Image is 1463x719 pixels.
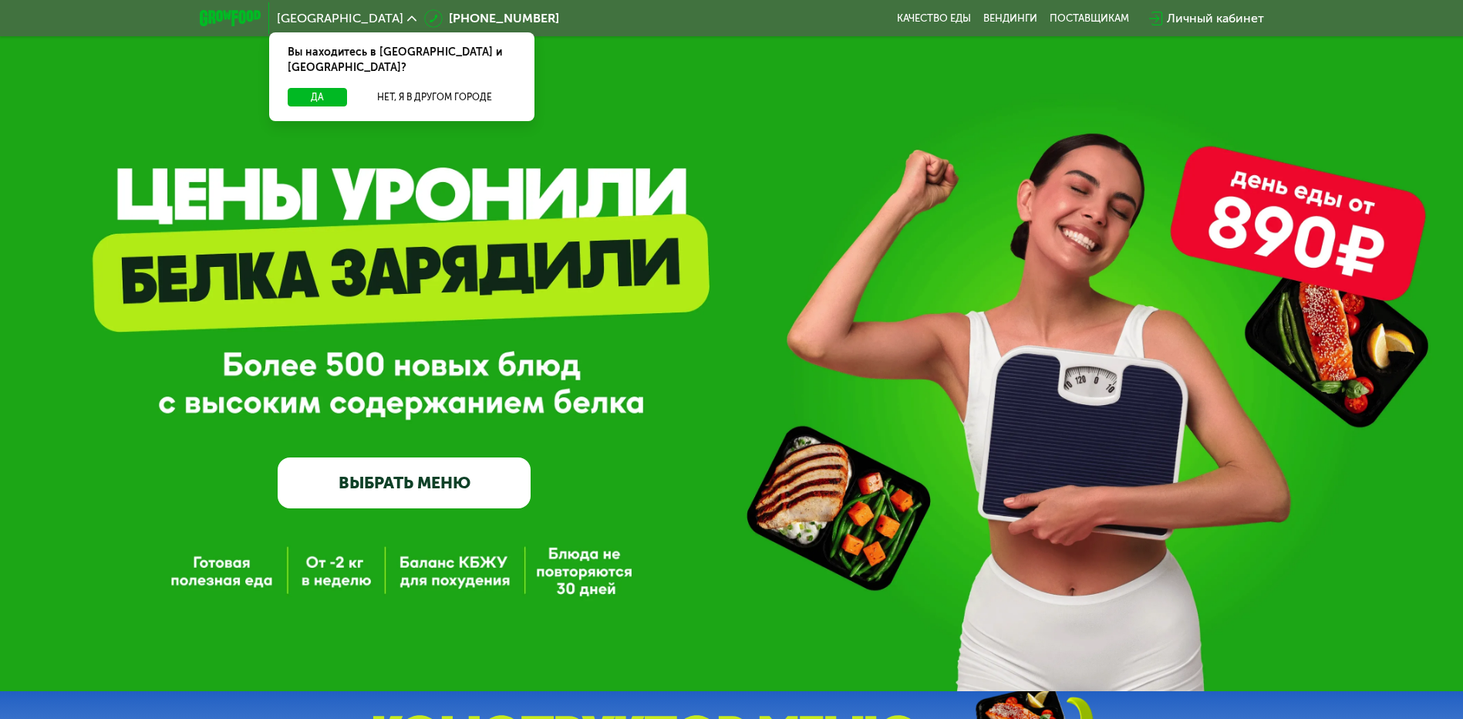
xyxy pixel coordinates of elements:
span: [GEOGRAPHIC_DATA] [277,12,403,25]
a: [PHONE_NUMBER] [424,9,559,28]
button: Да [288,88,347,106]
div: Личный кабинет [1167,9,1264,28]
a: Качество еды [897,12,971,25]
div: Вы находитесь в [GEOGRAPHIC_DATA] и [GEOGRAPHIC_DATA]? [269,32,534,88]
button: Нет, я в другом городе [353,88,516,106]
a: Вендинги [983,12,1037,25]
div: поставщикам [1050,12,1129,25]
a: ВЫБРАТЬ МЕНЮ [278,457,531,508]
